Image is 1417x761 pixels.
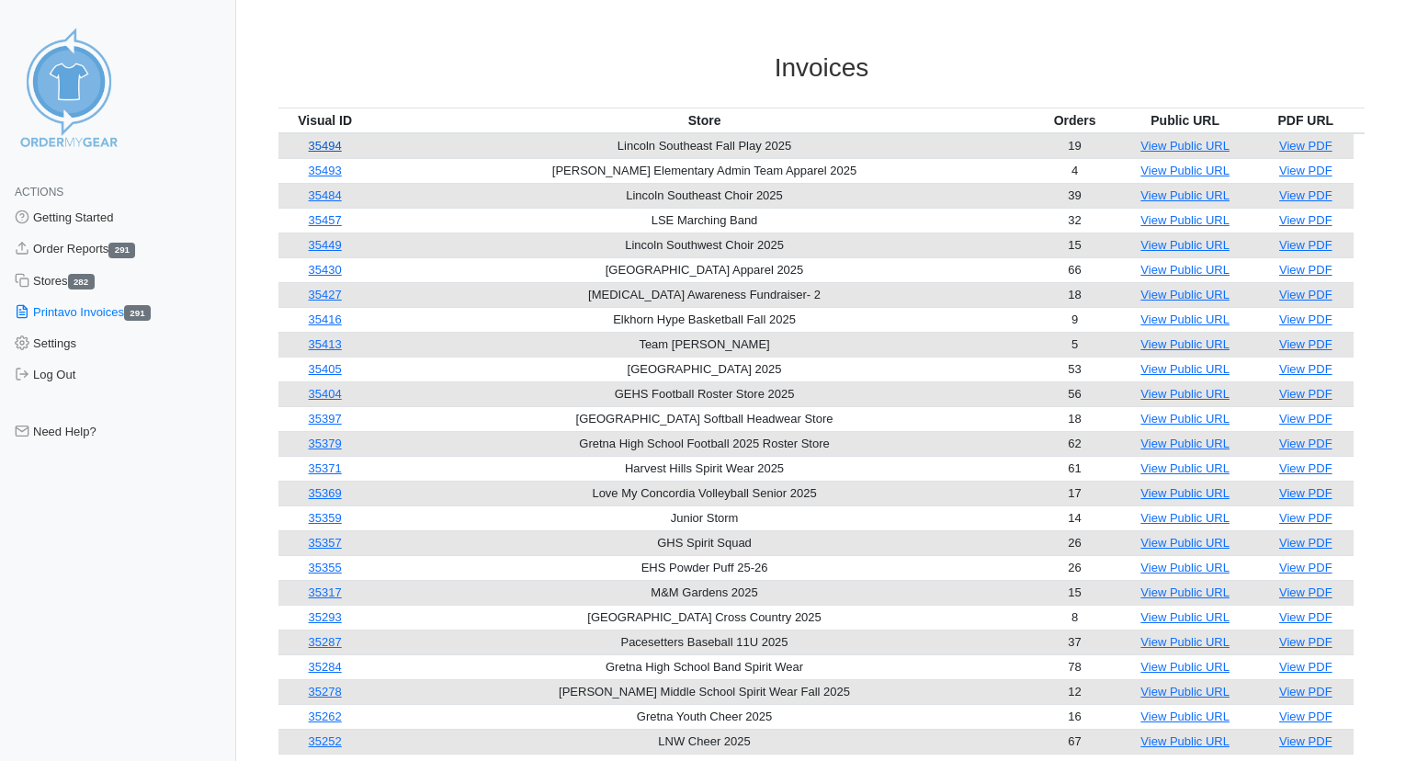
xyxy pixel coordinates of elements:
[1140,437,1230,450] a: View Public URL
[371,357,1037,381] td: [GEOGRAPHIC_DATA] 2025
[1037,580,1113,605] td: 15
[1140,561,1230,574] a: View Public URL
[309,610,342,624] a: 35293
[1037,406,1113,431] td: 18
[1279,635,1332,649] a: View PDF
[1140,536,1230,550] a: View Public URL
[1037,332,1113,357] td: 5
[309,412,342,426] a: 35397
[1037,208,1113,233] td: 32
[371,381,1037,406] td: GEHS Football Roster Store 2025
[108,243,135,258] span: 291
[1037,158,1113,183] td: 4
[1037,133,1113,159] td: 19
[309,585,342,599] a: 35317
[1140,139,1230,153] a: View Public URL
[309,188,342,202] a: 35484
[1140,685,1230,699] a: View Public URL
[1140,362,1230,376] a: View Public URL
[1140,213,1230,227] a: View Public URL
[68,274,95,290] span: 282
[1037,282,1113,307] td: 18
[309,238,342,252] a: 35449
[1279,734,1332,748] a: View PDF
[1037,605,1113,630] td: 8
[1279,486,1332,500] a: View PDF
[1140,412,1230,426] a: View Public URL
[1037,679,1113,704] td: 12
[1140,734,1230,748] a: View Public URL
[309,635,342,649] a: 35287
[1037,456,1113,481] td: 61
[1279,362,1332,376] a: View PDF
[1112,108,1257,133] th: Public URL
[1037,357,1113,381] td: 53
[1037,654,1113,679] td: 78
[15,186,63,199] span: Actions
[1279,164,1332,177] a: View PDF
[309,486,342,500] a: 35369
[371,257,1037,282] td: [GEOGRAPHIC_DATA] Apparel 2025
[1279,263,1332,277] a: View PDF
[371,530,1037,555] td: GHS Spirit Squad
[371,729,1037,754] td: LNW Cheer 2025
[1037,307,1113,332] td: 9
[1140,585,1230,599] a: View Public URL
[371,108,1037,133] th: Store
[309,164,342,177] a: 35493
[1140,387,1230,401] a: View Public URL
[1037,233,1113,257] td: 15
[1140,238,1230,252] a: View Public URL
[1037,704,1113,729] td: 16
[371,456,1037,481] td: Harvest Hills Spirit Wear 2025
[309,312,342,326] a: 35416
[1140,288,1230,301] a: View Public URL
[1279,412,1332,426] a: View PDF
[1037,431,1113,456] td: 62
[1279,585,1332,599] a: View PDF
[1258,108,1354,133] th: PDF URL
[309,362,342,376] a: 35405
[1279,710,1332,723] a: View PDF
[1037,108,1113,133] th: Orders
[1140,660,1230,674] a: View Public URL
[309,511,342,525] a: 35359
[309,660,342,674] a: 35284
[278,108,371,133] th: Visual ID
[1140,511,1230,525] a: View Public URL
[309,387,342,401] a: 35404
[1037,481,1113,505] td: 17
[371,208,1037,233] td: LSE Marching Band
[1279,660,1332,674] a: View PDF
[1140,486,1230,500] a: View Public URL
[1140,635,1230,649] a: View Public URL
[371,481,1037,505] td: Love My Concordia Volleyball Senior 2025
[1140,164,1230,177] a: View Public URL
[1140,263,1230,277] a: View Public URL
[1279,188,1332,202] a: View PDF
[278,52,1365,84] h3: Invoices
[371,233,1037,257] td: Lincoln Southwest Choir 2025
[371,630,1037,654] td: Pacesetters Baseball 11U 2025
[309,139,342,153] a: 35494
[309,263,342,277] a: 35430
[371,133,1037,159] td: Lincoln Southeast Fall Play 2025
[1279,139,1332,153] a: View PDF
[1037,505,1113,530] td: 14
[371,431,1037,456] td: Gretna High School Football 2025 Roster Store
[1140,188,1230,202] a: View Public URL
[1279,561,1332,574] a: View PDF
[371,158,1037,183] td: [PERSON_NAME] Elementary Admin Team Apparel 2025
[309,710,342,723] a: 35262
[1140,337,1230,351] a: View Public URL
[1279,238,1332,252] a: View PDF
[1279,461,1332,475] a: View PDF
[309,337,342,351] a: 35413
[1037,257,1113,282] td: 66
[371,332,1037,357] td: Team [PERSON_NAME]
[371,282,1037,307] td: [MEDICAL_DATA] Awareness Fundraiser- 2
[1279,685,1332,699] a: View PDF
[309,437,342,450] a: 35379
[1037,183,1113,208] td: 39
[371,555,1037,580] td: EHS Powder Puff 25-26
